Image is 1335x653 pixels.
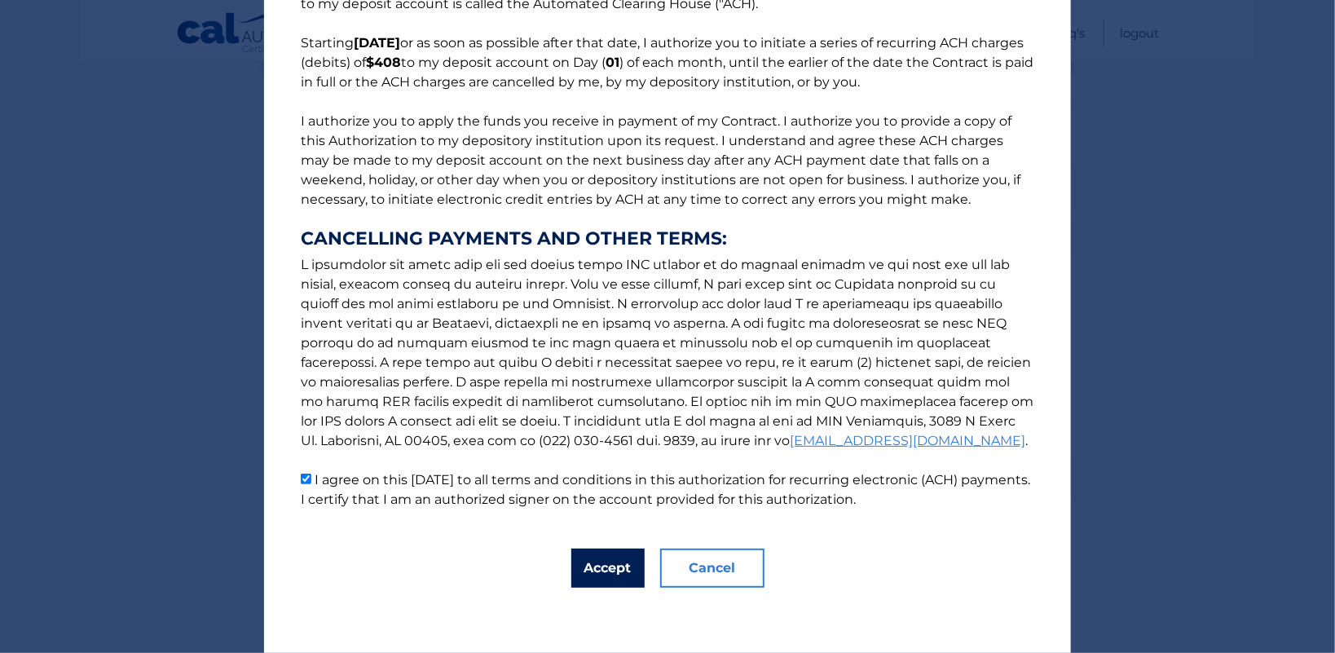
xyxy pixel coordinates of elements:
[790,433,1025,448] a: [EMAIL_ADDRESS][DOMAIN_NAME]
[606,55,619,70] b: 01
[366,55,401,70] b: $408
[354,35,400,51] b: [DATE]
[571,549,645,588] button: Accept
[660,549,764,588] button: Cancel
[301,229,1034,249] strong: CANCELLING PAYMENTS AND OTHER TERMS:
[301,472,1030,507] label: I agree on this [DATE] to all terms and conditions in this authorization for recurring electronic...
